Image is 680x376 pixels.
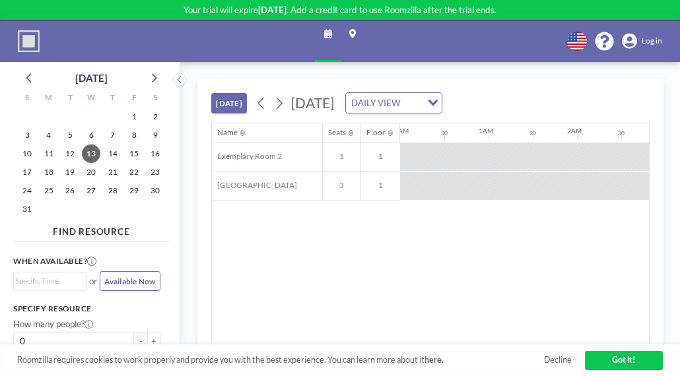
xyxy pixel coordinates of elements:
a: here. [425,355,444,365]
div: Search for option [346,93,442,113]
span: Sunday, August 24, 2025 [18,181,36,200]
span: [GEOGRAPHIC_DATA] [212,181,297,191]
div: Name [217,128,238,138]
span: Wednesday, August 13, 2025 [82,144,100,163]
button: - [134,332,147,351]
h3: Specify resource [13,304,160,314]
div: T [102,90,123,108]
div: Floor [366,128,386,138]
span: Exemplary Room 2 [212,152,282,162]
span: Wednesday, August 6, 2025 [82,126,100,144]
span: 3 [323,181,360,191]
div: 30 [529,130,536,137]
b: [DATE] [258,5,287,15]
span: Saturday, August 2, 2025 [146,108,164,126]
span: Sunday, August 31, 2025 [18,200,36,218]
span: or [89,276,97,287]
div: S [17,90,38,108]
span: Saturday, August 16, 2025 [146,144,164,163]
span: Monday, August 18, 2025 [40,163,58,181]
div: T [59,90,81,108]
span: Roomzilla requires cookies to work properly and provide you with the best experience. You can lea... [17,355,543,365]
span: Tuesday, August 19, 2025 [61,163,79,181]
span: Tuesday, August 5, 2025 [61,126,79,144]
a: Log in [622,34,662,49]
span: Monday, August 25, 2025 [40,181,58,200]
button: Available Now [100,271,160,291]
span: Friday, August 1, 2025 [125,108,143,126]
span: Thursday, August 21, 2025 [104,163,122,181]
span: Friday, August 29, 2025 [125,181,143,200]
span: Sunday, August 3, 2025 [18,126,36,144]
h4: FIND RESOURCE [13,222,170,237]
div: M [38,90,59,108]
button: + [147,332,160,351]
span: Sunday, August 17, 2025 [18,163,36,181]
span: Tuesday, August 26, 2025 [61,181,79,200]
span: [DATE] [291,94,334,111]
div: W [81,90,102,108]
div: Search for option [14,272,86,290]
span: Friday, August 15, 2025 [125,144,143,163]
span: DAILY VIEW [349,96,403,110]
span: 1 [323,152,360,162]
div: 30 [618,130,625,137]
div: Seats [328,128,346,138]
a: Decline [544,355,572,365]
span: Thursday, August 28, 2025 [104,181,122,200]
input: Search for option [404,96,420,110]
div: F [123,90,145,108]
span: Saturday, August 9, 2025 [146,126,164,144]
span: Thursday, August 7, 2025 [104,126,122,144]
span: Available Now [104,276,155,286]
span: Sunday, August 10, 2025 [18,144,36,163]
span: Monday, August 11, 2025 [40,144,58,163]
div: 30 [441,130,448,137]
span: Wednesday, August 27, 2025 [82,181,100,200]
div: [DATE] [75,69,108,87]
div: 1AM [479,127,493,135]
div: 2AM [567,127,582,135]
span: Wednesday, August 20, 2025 [82,163,100,181]
label: How many people? [13,319,93,330]
div: S [145,90,166,108]
span: 1 [361,181,400,191]
a: Got it! [585,351,662,370]
button: [DATE] [211,93,248,113]
span: 1 [361,152,400,162]
input: Search for option [15,275,79,287]
span: Friday, August 8, 2025 [125,126,143,144]
span: Log in [642,36,662,46]
span: Thursday, August 14, 2025 [104,144,122,163]
span: Monday, August 4, 2025 [40,126,58,144]
span: Friday, August 22, 2025 [125,163,143,181]
span: Saturday, August 23, 2025 [146,163,164,181]
img: organization-logo [18,30,40,53]
span: Tuesday, August 12, 2025 [61,144,79,163]
span: Saturday, August 30, 2025 [146,181,164,200]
